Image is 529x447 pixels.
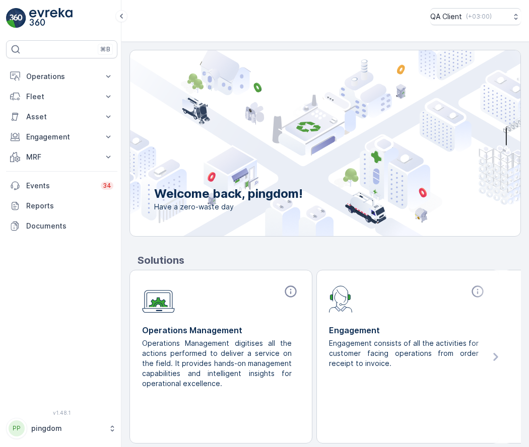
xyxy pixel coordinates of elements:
[6,107,117,127] button: Asset
[26,181,95,191] p: Events
[154,202,303,212] span: Have a zero-waste day
[430,12,462,22] p: QA Client
[26,132,97,142] p: Engagement
[142,284,175,313] img: module-icon
[6,127,117,147] button: Engagement
[26,71,97,82] p: Operations
[26,112,97,122] p: Asset
[6,176,117,196] a: Events34
[26,221,113,231] p: Documents
[103,182,111,190] p: 34
[466,13,492,21] p: ( +03:00 )
[329,324,487,336] p: Engagement
[142,338,292,389] p: Operations Management digitises all the actions performed to deliver a service on the field. It p...
[142,324,300,336] p: Operations Management
[430,8,521,25] button: QA Client(+03:00)
[85,50,520,236] img: city illustration
[9,420,25,436] div: PP
[6,216,117,236] a: Documents
[138,253,521,268] p: Solutions
[6,147,117,167] button: MRF
[6,418,117,439] button: PPpingdom
[29,8,73,28] img: logo_light-DOdMpM7g.png
[154,186,303,202] p: Welcome back, pingdom!
[6,66,117,87] button: Operations
[31,423,103,433] p: pingdom
[26,92,97,102] p: Fleet
[6,196,117,216] a: Reports
[100,45,110,53] p: ⌘B
[6,87,117,107] button: Fleet
[329,338,479,368] p: Engagement consists of all the activities for customer facing operations from order receipt to in...
[26,152,97,162] p: MRF
[6,8,26,28] img: logo
[329,284,353,313] img: module-icon
[26,201,113,211] p: Reports
[6,410,117,416] span: v 1.48.1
